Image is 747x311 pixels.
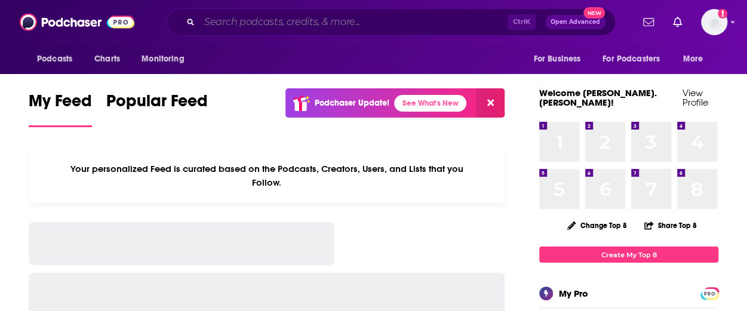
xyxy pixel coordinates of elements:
span: Ctrl K [508,14,536,30]
a: Popular Feed [106,91,208,127]
span: For Podcasters [602,51,660,67]
img: User Profile [701,9,727,35]
span: Logged in as hannah.bishop [701,9,727,35]
svg: Add a profile image [718,9,727,19]
span: Popular Feed [106,91,208,118]
button: Show profile menu [701,9,727,35]
p: Podchaser Update! [315,98,389,108]
a: Create My Top 8 [539,247,718,263]
span: More [683,51,703,67]
span: Monitoring [142,51,184,67]
div: Your personalized Feed is curated based on the Podcasts, Creators, Users, and Lists that you Follow. [29,149,505,203]
button: open menu [595,48,677,70]
a: My Feed [29,91,92,127]
a: Show notifications dropdown [668,12,687,32]
span: My Feed [29,91,92,118]
button: Change Top 8 [560,218,634,233]
span: Open Advanced [551,19,600,25]
button: open menu [525,48,595,70]
span: For Business [533,51,580,67]
span: Charts [94,51,120,67]
div: My Pro [559,288,588,299]
button: open menu [675,48,718,70]
a: Show notifications dropdown [638,12,659,32]
button: open menu [29,48,88,70]
button: Share Top 8 [644,214,697,237]
button: open menu [133,48,199,70]
a: PRO [702,288,717,297]
a: Charts [87,48,127,70]
a: View Profile [683,87,708,108]
span: PRO [702,289,717,298]
span: Podcasts [37,51,72,67]
div: Search podcasts, credits, & more... [167,8,616,36]
img: Podchaser - Follow, Share and Rate Podcasts [20,11,134,33]
a: See What's New [394,95,466,112]
button: Open AdvancedNew [545,15,605,29]
span: New [583,7,605,19]
input: Search podcasts, credits, & more... [199,13,508,32]
a: Welcome [PERSON_NAME].[PERSON_NAME]! [539,87,657,108]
